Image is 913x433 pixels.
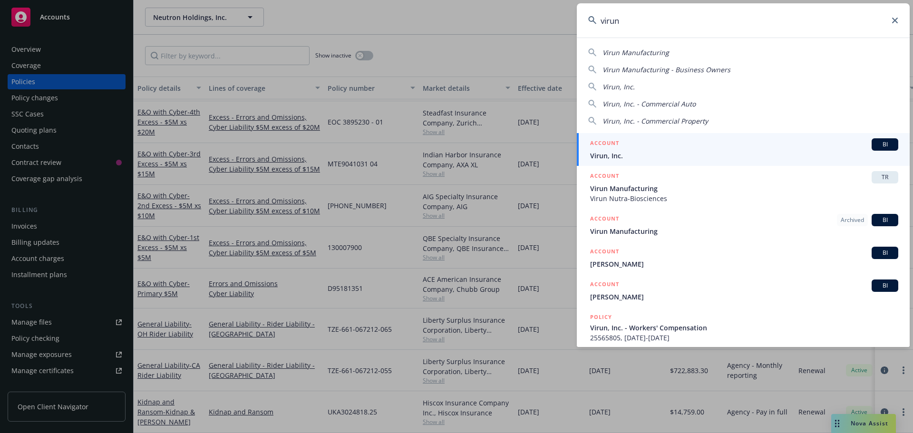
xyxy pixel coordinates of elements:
span: BI [875,249,894,257]
h5: POLICY [590,312,612,322]
span: Archived [841,216,864,224]
h5: ACCOUNT [590,247,619,258]
span: Virun, Inc. - Commercial Auto [602,99,696,108]
span: 25565805, [DATE]-[DATE] [590,333,898,343]
a: ACCOUNTBIVirun, Inc. [577,133,910,166]
span: BI [875,140,894,149]
span: Virun, Inc. [590,151,898,161]
a: ACCOUNTBI[PERSON_NAME] [577,274,910,307]
input: Search... [577,3,910,38]
span: BI [875,281,894,290]
span: [PERSON_NAME] [590,259,898,269]
span: TR [875,173,894,182]
h5: ACCOUNT [590,214,619,225]
a: ACCOUNTArchivedBIVirun Manufacturing [577,209,910,241]
span: Virun Manufacturing [602,48,669,57]
span: Virun, Inc. - Commercial Property [602,116,708,125]
span: Virun, Inc. - Workers' Compensation [590,323,898,333]
span: Virun Nutra-Biosciences [590,193,898,203]
a: POLICYVirun, Inc. - Workers' Compensation25565805, [DATE]-[DATE] [577,307,910,348]
span: Virun, Inc. [602,82,635,91]
span: Virun Manufacturing [590,183,898,193]
span: Virun Manufacturing - Business Owners [602,65,730,74]
h5: ACCOUNT [590,138,619,150]
h5: ACCOUNT [590,279,619,291]
span: BI [875,216,894,224]
a: ACCOUNTTRVirun ManufacturingVirun Nutra-Biosciences [577,166,910,209]
a: ACCOUNTBI[PERSON_NAME] [577,241,910,274]
span: [PERSON_NAME] [590,292,898,302]
h5: ACCOUNT [590,171,619,183]
span: Virun Manufacturing [590,226,898,236]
